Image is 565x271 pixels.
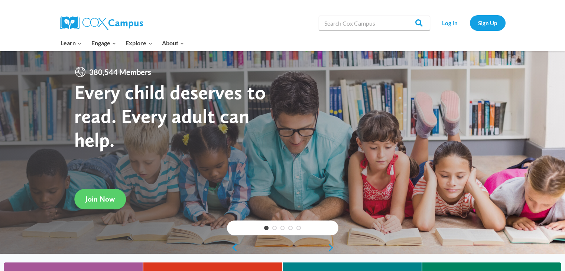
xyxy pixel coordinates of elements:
[74,80,266,151] strong: Every child deserves to read. Every adult can help.
[227,240,338,255] div: content slider buttons
[162,38,184,48] span: About
[272,226,277,230] a: 2
[470,15,506,30] a: Sign Up
[280,226,285,230] a: 3
[126,38,152,48] span: Explore
[296,226,301,230] a: 5
[227,243,238,252] a: previous
[74,189,126,209] a: Join Now
[86,66,154,78] span: 380,544 Members
[264,226,269,230] a: 1
[327,243,338,252] a: next
[61,38,82,48] span: Learn
[60,16,143,30] img: Cox Campus
[434,15,506,30] nav: Secondary Navigation
[319,16,430,30] input: Search Cox Campus
[56,35,189,51] nav: Primary Navigation
[434,15,466,30] a: Log In
[288,226,293,230] a: 4
[85,195,115,203] span: Join Now
[91,38,116,48] span: Engage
